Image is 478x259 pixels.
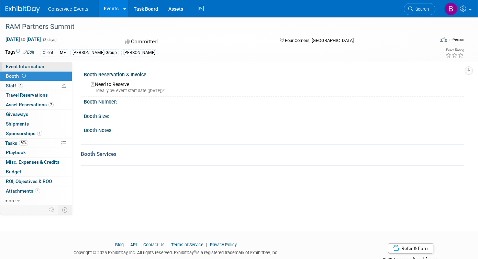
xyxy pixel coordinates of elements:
span: Booth [6,73,27,79]
a: Privacy Policy [210,242,237,247]
a: Tasks50% [0,139,72,148]
td: Personalize Event Tab Strip [46,205,58,214]
span: Search [413,7,429,12]
span: Conservice Events [48,6,88,12]
a: Asset Reservations7 [0,100,72,109]
div: Copyright © 2025 ExhibitDay, Inc. All rights reserved. ExhibitDay is a registered trademark of Ex... [5,248,347,256]
span: Misc. Expenses & Credits [6,159,59,165]
a: Search [404,3,435,15]
div: Booth Notes: [84,125,464,134]
a: Event Information [0,62,72,71]
span: Booth not reserved yet [21,73,27,78]
span: Sponsorships [6,131,42,136]
span: 7 [48,102,54,107]
span: Travel Reservations [6,92,48,98]
div: In-Person [448,37,464,42]
td: Tags [5,48,34,56]
a: Blog [115,242,124,247]
div: Client [41,49,55,56]
img: Format-Inperson.png [440,37,447,42]
span: Asset Reservations [6,102,54,107]
a: Attachments4 [0,186,72,196]
div: Committed [123,36,269,48]
a: ROI, Objectives & ROO [0,177,72,186]
a: Sponsorships1 [0,129,72,138]
div: Need to Reserve [89,79,459,94]
a: Travel Reservations [0,90,72,100]
a: Contact Us [143,242,165,247]
span: Tasks [5,140,28,146]
span: | [138,242,142,247]
span: Potential Scheduling Conflict -- at least one attendee is tagged in another overlapping event. [62,83,66,89]
div: Booth Number: [84,97,464,105]
span: | [125,242,129,247]
div: Event Format [396,36,464,46]
div: Booth Reservation & Invoice: [84,69,464,78]
span: more [4,198,15,203]
div: Ideally by: event start date ([DATE])? [91,88,459,94]
sup: ® [194,249,196,253]
img: Brooke Jacques [444,2,457,15]
a: Giveaways [0,110,72,119]
span: Staff [6,83,23,88]
span: Shipments [6,121,29,127]
a: Terms of Service [171,242,203,247]
td: Toggle Event Tabs [58,205,72,214]
span: ROI, Objectives & ROO [6,179,52,184]
a: Refer & Earn [388,243,433,253]
a: more [0,196,72,205]
a: API [130,242,137,247]
span: to [20,36,26,42]
span: Playbook [6,150,26,155]
span: Event Information [6,64,44,69]
span: 4 [35,188,40,193]
a: Edit [23,50,34,55]
a: Budget [0,167,72,176]
a: Booth [0,72,72,81]
span: Attachments [6,188,40,194]
a: Playbook [0,148,72,157]
span: [DATE] [DATE] [5,36,41,42]
div: RAM Partners Summit [3,21,425,33]
div: [PERSON_NAME] [121,49,157,56]
span: Budget [6,169,21,174]
div: Booth Services [81,150,464,158]
span: Giveaways [6,111,28,117]
span: 50% [19,140,28,145]
div: Event Rating [445,48,464,52]
span: 4 [18,83,23,88]
div: Booth Size: [84,111,464,120]
div: [PERSON_NAME] Group [70,49,119,56]
a: Misc. Expenses & Credits [0,158,72,167]
div: MF [58,49,68,56]
a: Shipments [0,119,72,129]
a: Staff4 [0,81,72,90]
span: Four Corners, [GEOGRAPHIC_DATA] [285,38,354,43]
span: | [166,242,170,247]
img: ExhibitDay [5,6,40,13]
span: 1 [37,131,42,136]
span: (3 days) [42,37,57,42]
span: | [204,242,209,247]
